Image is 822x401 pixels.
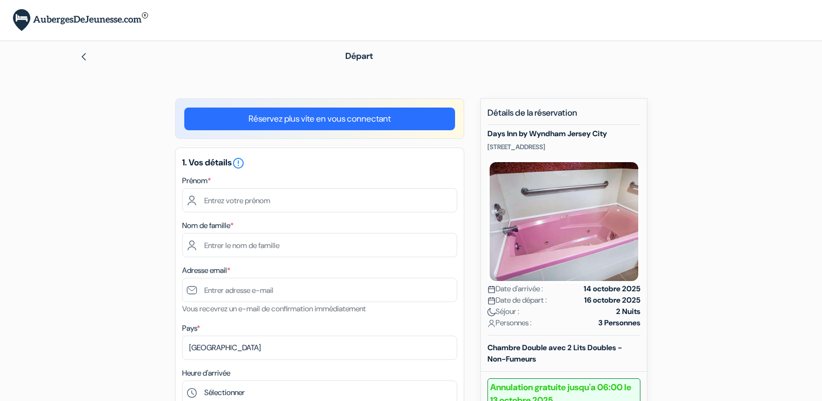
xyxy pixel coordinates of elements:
[487,129,640,138] h5: Days Inn by Wyndham Jersey City
[487,108,640,125] h5: Détails de la réservation
[487,343,622,364] b: Chambre Double avec 2 Lits Doubles - Non-Fumeurs
[13,9,148,31] img: AubergesDeJeunesse.com
[598,317,640,329] strong: 3 Personnes
[182,233,457,257] input: Entrer le nom de famille
[584,283,640,295] strong: 14 octobre 2025
[616,306,640,317] strong: 2 Nuits
[182,304,366,313] small: Vous recevrez un e-mail de confirmation immédiatement
[182,157,457,170] h5: 1. Vos détails
[487,297,496,305] img: calendar.svg
[487,285,496,293] img: calendar.svg
[232,157,245,170] i: error_outline
[184,108,455,130] a: Réservez plus vite en vous connectant
[182,188,457,212] input: Entrez votre prénom
[487,308,496,316] img: moon.svg
[182,278,457,302] input: Entrer adresse e-mail
[182,323,200,334] label: Pays
[487,143,640,151] p: [STREET_ADDRESS]
[79,52,88,61] img: left_arrow.svg
[182,265,230,276] label: Adresse email
[487,306,519,317] span: Séjour :
[182,220,233,231] label: Nom de famille
[182,175,211,186] label: Prénom
[345,50,373,62] span: Départ
[584,295,640,306] strong: 16 octobre 2025
[182,367,230,379] label: Heure d'arrivée
[487,317,532,329] span: Personnes :
[487,295,547,306] span: Date de départ :
[487,283,543,295] span: Date d'arrivée :
[487,319,496,328] img: user_icon.svg
[232,157,245,168] a: error_outline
